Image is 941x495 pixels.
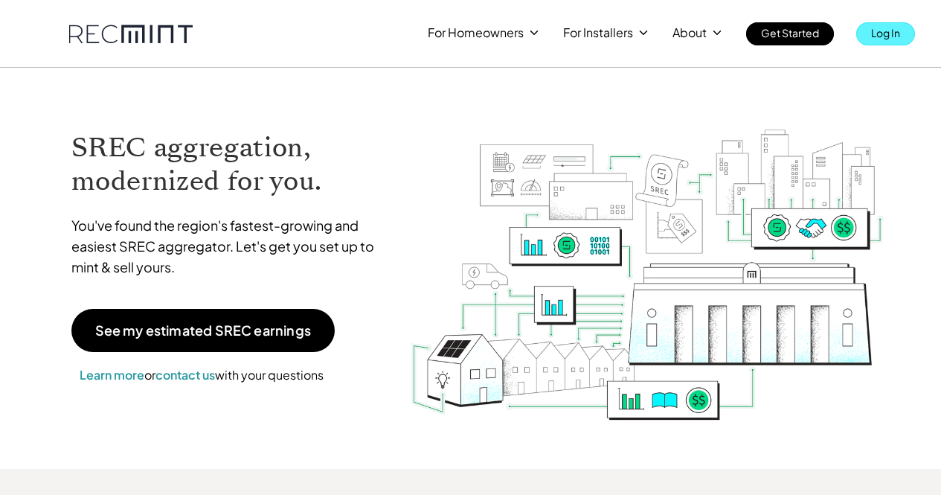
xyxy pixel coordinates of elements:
a: Get Started [746,22,834,45]
p: Get Started [761,22,819,43]
a: contact us [155,367,215,383]
p: You've found the region's fastest-growing and easiest SREC aggregator. Let's get you set up to mi... [71,215,388,278]
p: For Installers [563,22,633,43]
img: RECmint value cycle [410,90,884,424]
p: See my estimated SREC earnings [95,324,311,337]
p: For Homeowners [428,22,524,43]
a: Log In [856,22,915,45]
p: About [672,22,707,43]
a: Learn more [80,367,144,383]
a: See my estimated SREC earnings [71,309,335,352]
p: or with your questions [71,365,332,385]
h1: SREC aggregation, modernized for you. [71,131,388,198]
p: Log In [871,22,900,43]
